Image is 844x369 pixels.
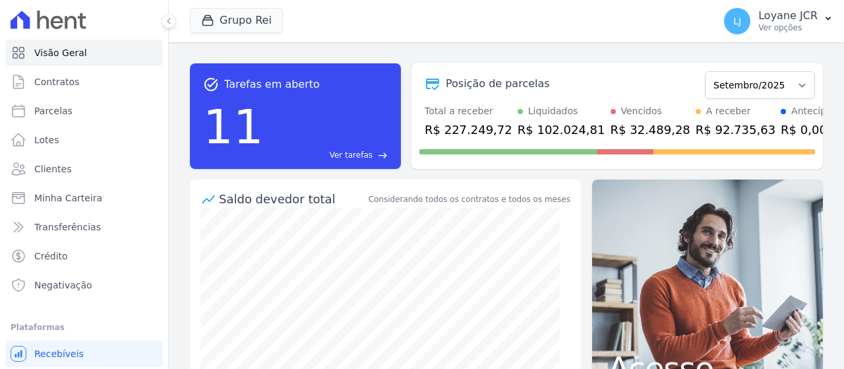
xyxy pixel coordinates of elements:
a: Parcelas [5,98,163,124]
div: Antecipado [791,104,843,118]
a: Negativação [5,272,163,298]
span: Lotes [34,133,59,147]
div: Plataformas [11,319,158,335]
p: Loyane JCR [758,9,818,22]
span: LJ [733,17,741,26]
span: Parcelas [34,104,73,117]
a: Minha Carteira [5,185,163,211]
div: R$ 32.489,28 [611,121,690,139]
div: A receber [706,104,751,118]
span: Contratos [34,75,79,88]
a: Lotes [5,127,163,153]
span: Minha Carteira [34,191,102,205]
a: Contratos [5,69,163,95]
button: Grupo Rei [190,8,283,33]
span: Ver tarefas [330,149,373,161]
span: task_alt [203,77,219,92]
a: Clientes [5,156,163,182]
span: Crédito [34,250,68,263]
div: R$ 102.024,81 [518,121,605,139]
span: Visão Geral [34,46,87,59]
a: Recebíveis [5,341,163,367]
div: Posição de parcelas [446,76,550,92]
a: Crédito [5,243,163,269]
p: Ver opções [758,22,818,33]
div: Total a receber [425,104,512,118]
a: Transferências [5,214,163,240]
span: east [378,151,388,160]
span: Clientes [34,162,71,176]
div: R$ 0,00 [781,121,843,139]
div: Saldo devedor total [219,190,366,208]
div: R$ 227.249,72 [425,121,512,139]
span: Transferências [34,220,101,234]
span: Negativação [34,279,92,292]
span: Tarefas em aberto [224,77,320,92]
span: Recebíveis [34,347,84,360]
div: Vencidos [621,104,662,118]
div: 11 [203,92,264,161]
div: R$ 92.735,63 [696,121,775,139]
a: Ver tarefas east [269,149,388,161]
button: LJ Loyane JCR Ver opções [713,3,844,40]
div: Liquidados [528,104,578,118]
a: Visão Geral [5,40,163,66]
div: Considerando todos os contratos e todos os meses [369,193,570,205]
